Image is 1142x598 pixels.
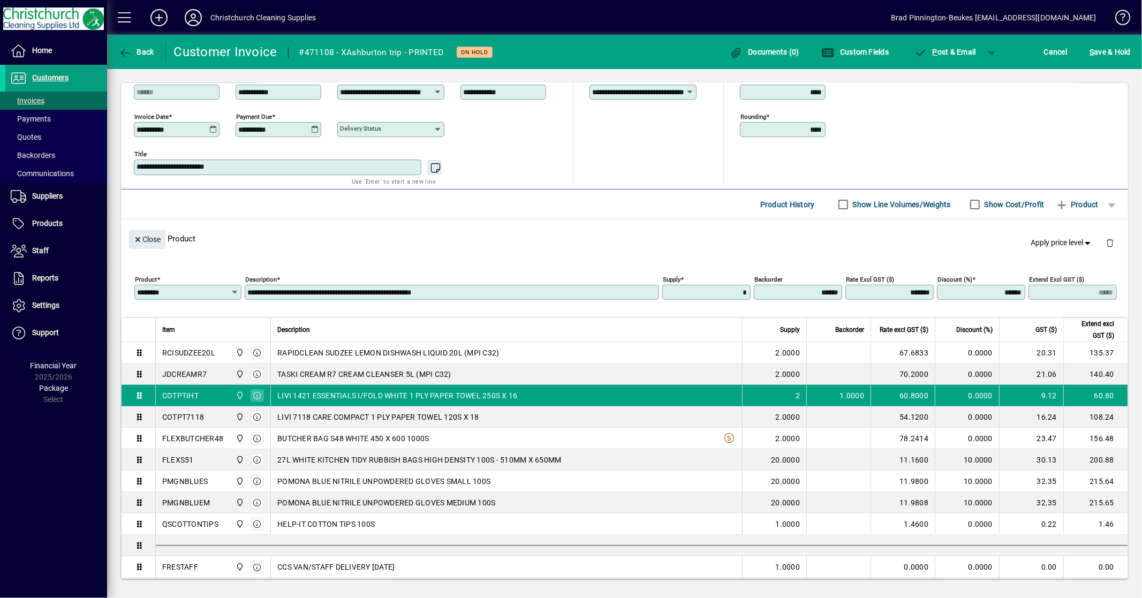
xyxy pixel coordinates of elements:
span: TASKI CREAM R7 CREAM CLEANSER 5L (MPI C32) [277,369,451,380]
span: Apply price level [1031,237,1093,248]
span: On hold [461,49,488,56]
div: Brad Pinnington-Beukes [EMAIL_ADDRESS][DOMAIN_NAME] [891,9,1096,26]
mat-label: Discount (%) [937,276,972,283]
label: Show Line Volumes/Weights [851,199,951,210]
td: 10.0000 [935,471,999,492]
a: Suppliers [5,183,107,210]
span: 2.0000 [776,412,800,422]
button: Documents (0) [727,42,802,62]
div: Christchurch Cleaning Supplies [210,9,316,26]
td: 20.31 [999,342,1063,364]
span: Support [32,328,59,337]
span: 2.0000 [776,433,800,444]
span: GST ($) [1035,324,1057,336]
div: COTPT7118 [162,412,204,422]
td: 0.0000 [935,513,999,535]
span: Christchurch Cleaning Supplies Ltd [233,368,245,380]
td: 32.35 [999,492,1063,513]
span: Products [32,219,63,228]
td: 0.0000 [935,364,999,385]
span: LIVI 7118 CARE COMPACT 1 PLY PAPER TOWEL 120S X 18 [277,412,479,422]
span: S [1090,48,1094,56]
td: 21.06 [999,364,1063,385]
div: 78.2414 [878,433,928,444]
div: FLEXBUTCHER48 [162,433,223,444]
div: Product [121,219,1128,258]
span: Christchurch Cleaning Supplies Ltd [233,347,245,359]
td: 10.0000 [935,492,999,513]
div: FLEXS51 [162,455,194,465]
span: Christchurch Cleaning Supplies Ltd [233,411,245,423]
span: HELP-IT COTTON TIPS 100S [277,519,375,529]
span: 20.0000 [771,497,800,508]
span: Christchurch Cleaning Supplies Ltd [233,518,245,530]
button: Product [1050,195,1104,214]
span: Rate excl GST ($) [880,324,928,336]
a: Invoices [5,92,107,110]
div: 54.1200 [878,412,928,422]
mat-label: Delivery status [340,125,381,132]
div: 0.0000 [878,562,928,572]
a: Support [5,320,107,346]
a: Settings [5,292,107,319]
span: 20.0000 [771,455,800,465]
td: 32.35 [999,471,1063,492]
span: Item [162,324,175,336]
span: Description [277,324,310,336]
div: RCISUDZEE20L [162,347,215,358]
td: 16.24 [999,406,1063,428]
span: 1.0000 [776,519,800,529]
span: Suppliers [32,192,63,200]
td: 0.0000 [935,556,999,578]
a: Staff [5,238,107,264]
td: 10.0000 [935,449,999,471]
td: 30.13 [999,449,1063,471]
span: Christchurch Cleaning Supplies Ltd [233,433,245,444]
button: Delete [1097,230,1123,255]
span: Christchurch Cleaning Supplies Ltd [233,561,245,573]
div: FRESTAFF [162,562,198,572]
span: RAPIDCLEAN SUDZEE LEMON DISHWASH LIQUID 20L (MPI C32) [277,347,499,358]
td: 0.00 [999,556,1063,578]
span: BUTCHER BAG S48 WHITE 450 X 600 1000S [277,433,429,444]
span: 1.0000 [840,390,865,401]
mat-label: Invoice date [134,113,169,120]
a: Reports [5,265,107,292]
a: Payments [5,110,107,128]
button: Close [129,230,165,249]
mat-label: Description [245,276,277,283]
button: Add [142,8,176,27]
button: Profile [176,8,210,27]
mat-label: Rate excl GST ($) [846,276,894,283]
span: Product History [760,196,815,213]
mat-label: Backorder [754,276,783,283]
td: 0.00 [1063,556,1128,578]
span: Customers [32,73,69,82]
td: 0.22 [999,513,1063,535]
span: Cancel [1044,43,1068,60]
span: Communications [11,169,74,178]
span: Backorder [835,324,864,336]
td: 60.80 [1063,385,1128,406]
td: 9.12 [999,385,1063,406]
td: 156.48 [1063,428,1128,449]
span: Quotes [11,133,41,141]
div: 1.4600 [878,519,928,529]
button: Save & Hold [1087,42,1133,62]
span: Settings [32,301,59,309]
div: QSCOTTONTIPS [162,519,218,529]
span: Custom Fields [822,48,889,56]
div: PMGNBLUEM [162,497,210,508]
span: LIVI 1421 ESSENTIALS I/FOLD WHITE 1 PLY PAPER TOWEL 250S X 16 [277,390,517,401]
span: Christchurch Cleaning Supplies Ltd [233,497,245,509]
span: 2.0000 [776,369,800,380]
span: ave & Hold [1090,43,1131,60]
span: Reports [32,274,58,282]
mat-hint: Use 'Enter' to start a new line [352,175,436,187]
div: Customer Invoice [174,43,277,60]
button: Back [116,42,157,62]
div: #471108 - XAshburton trip - PRINTED [299,44,444,61]
mat-label: Title [134,150,147,158]
div: 11.9808 [878,497,928,508]
button: Custom Fields [819,42,892,62]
